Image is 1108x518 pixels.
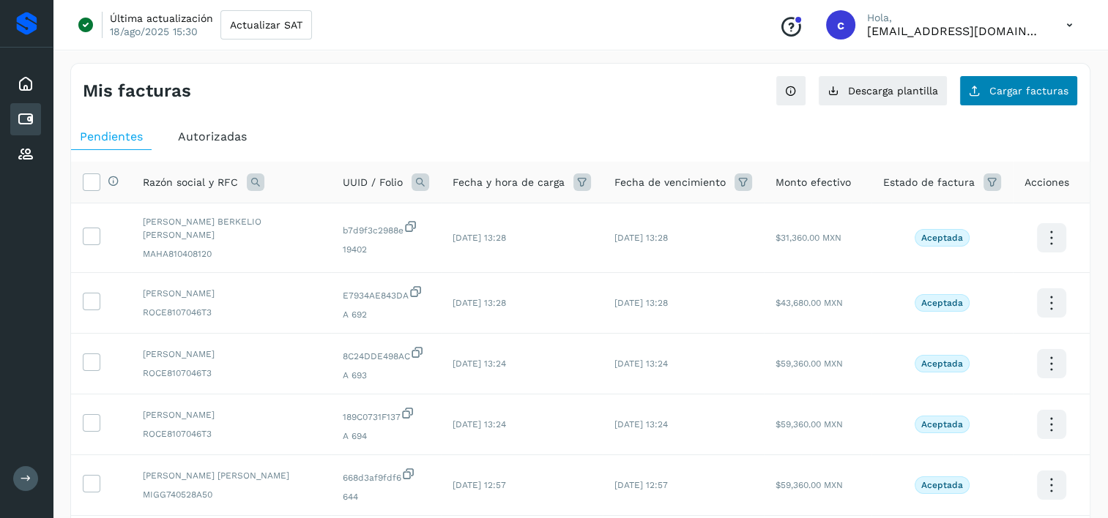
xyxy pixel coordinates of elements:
[921,233,963,243] p: Aceptada
[80,129,143,143] span: Pendientes
[776,298,843,308] span: $43,680.00 MXN
[614,233,668,243] span: [DATE] 13:28
[453,480,506,490] span: [DATE] 12:57
[453,175,565,190] span: Fecha y hora de carga
[818,75,948,106] button: Descarga plantilla
[143,367,319,380] span: ROCE8107046T3
[143,469,319,482] span: [PERSON_NAME] [PERSON_NAME]
[143,488,319,501] span: MIGG740528A50
[343,175,403,190] span: UUID / Folio
[343,490,429,503] span: 644
[143,306,319,319] span: ROCE8107046T3
[110,12,213,25] p: Última actualización
[343,467,429,484] span: 668d3af9fdf6
[776,419,843,429] span: $59,360.00 MXN
[343,345,429,363] span: 8C24DDE498AC
[10,138,41,170] div: Proveedores
[989,86,1068,96] span: Cargar facturas
[110,25,198,38] p: 18/ago/2025 15:30
[343,406,429,424] span: 189C0731F137
[10,68,41,100] div: Inicio
[959,75,1078,106] button: Cargar facturas
[343,369,429,382] span: A 693
[453,419,506,429] span: [DATE] 13:24
[10,103,41,135] div: Cuentas por pagar
[143,427,319,440] span: ROCE8107046T3
[143,348,319,361] span: [PERSON_NAME]
[848,86,938,96] span: Descarga plantilla
[343,243,429,256] span: 19402
[921,298,963,308] p: Aceptada
[921,359,963,369] p: Aceptada
[453,359,506,369] span: [DATE] 13:24
[614,175,726,190] span: Fecha de vencimiento
[143,408,319,421] span: [PERSON_NAME]
[1025,175,1069,190] span: Acciones
[776,175,851,190] span: Monto efectivo
[776,359,843,369] span: $59,360.00 MXN
[921,419,963,429] p: Aceptada
[614,419,668,429] span: [DATE] 13:24
[220,10,312,40] button: Actualizar SAT
[343,429,429,443] span: A 694
[143,247,319,260] span: MAHA810408120
[83,80,191,102] h4: Mis facturas
[343,219,429,237] span: b7d9f3c2988e
[143,215,319,241] span: [PERSON_NAME] BERKELIO [PERSON_NAME]
[867,12,1043,24] p: Hola,
[343,285,429,302] span: E7934AE843DA
[883,175,975,190] span: Estado de factura
[867,24,1043,38] p: cxp@53cargo.com
[614,359,668,369] span: [DATE] 13:24
[614,298,668,308] span: [DATE] 13:28
[143,287,319,300] span: [PERSON_NAME]
[453,233,506,243] span: [DATE] 13:28
[343,308,429,321] span: A 692
[614,480,668,490] span: [DATE] 12:57
[921,480,963,490] p: Aceptada
[230,20,302,30] span: Actualizar SAT
[143,175,238,190] span: Razón social y RFC
[178,129,247,143] span: Autorizadas
[453,298,506,308] span: [DATE] 13:28
[776,233,841,243] span: $31,360.00 MXN
[776,480,843,490] span: $59,360.00 MXN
